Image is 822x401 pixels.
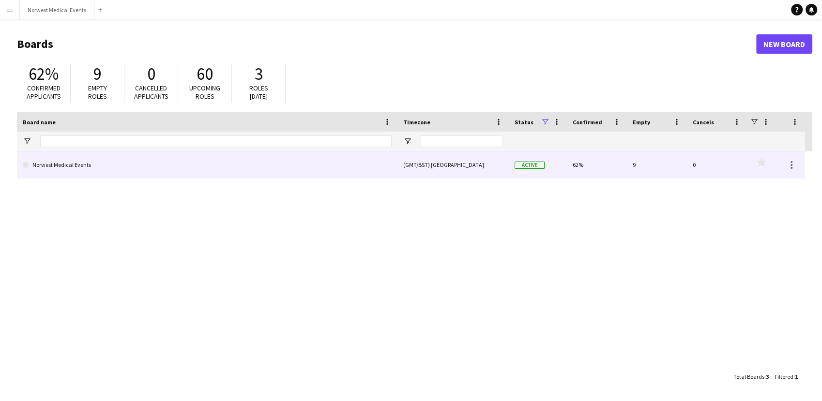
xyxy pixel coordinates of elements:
[567,151,627,178] div: 62%
[88,84,107,101] span: Empty roles
[795,373,798,380] span: 1
[20,0,94,19] button: Norwest Medical Events
[93,63,102,85] span: 9
[733,373,764,380] span: Total Boards
[255,63,263,85] span: 3
[134,84,168,101] span: Cancelled applicants
[23,151,392,178] a: Norwest Medical Events
[627,151,687,178] div: 9
[27,84,61,101] span: Confirmed applicants
[17,37,756,51] h1: Boards
[733,367,769,386] div: :
[633,119,650,126] span: Empty
[766,373,769,380] span: 3
[197,63,213,85] span: 60
[189,84,220,101] span: Upcoming roles
[756,34,812,54] a: New Board
[687,151,747,178] div: 0
[775,367,798,386] div: :
[515,119,533,126] span: Status
[693,119,714,126] span: Cancels
[573,119,602,126] span: Confirmed
[397,151,509,178] div: (GMT/BST) [GEOGRAPHIC_DATA]
[515,162,545,169] span: Active
[23,137,31,146] button: Open Filter Menu
[403,119,430,126] span: Timezone
[40,135,392,147] input: Board name Filter Input
[249,84,268,101] span: Roles [DATE]
[403,137,412,146] button: Open Filter Menu
[421,135,503,147] input: Timezone Filter Input
[775,373,793,380] span: Filtered
[23,119,56,126] span: Board name
[147,63,155,85] span: 0
[29,63,59,85] span: 62%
